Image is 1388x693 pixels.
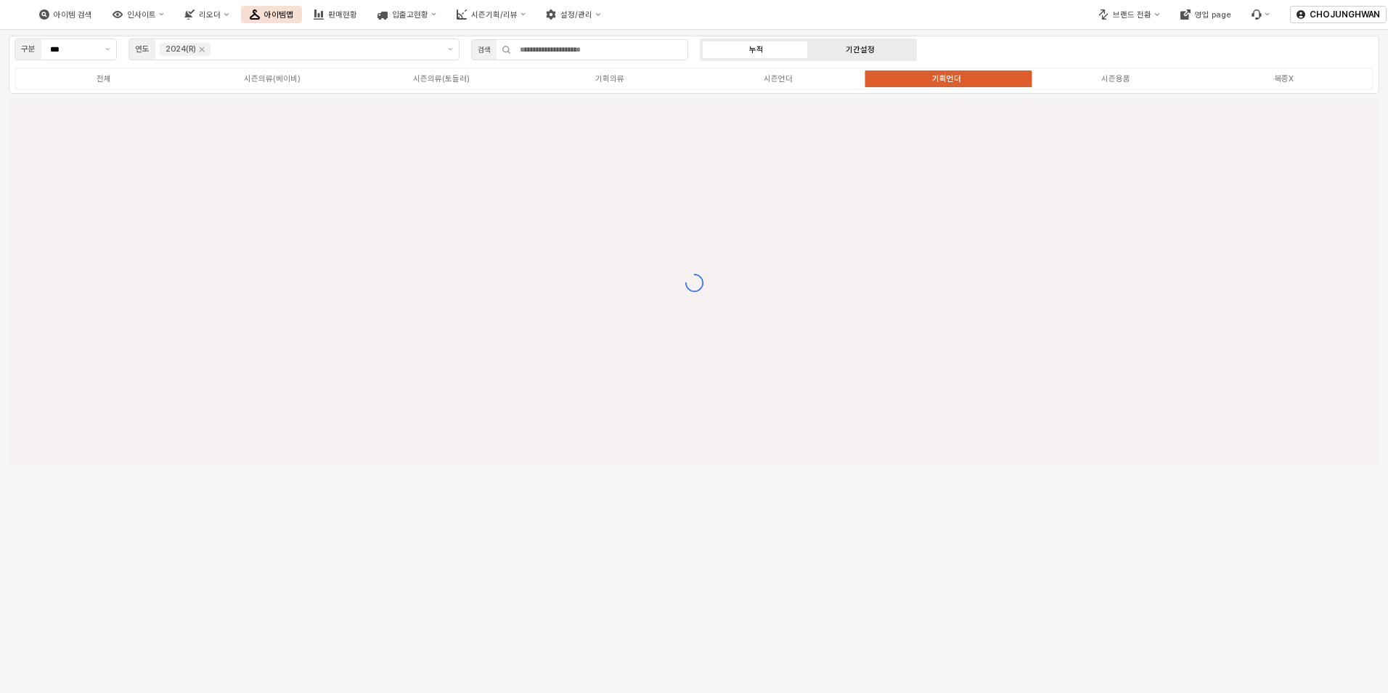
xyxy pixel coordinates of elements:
[97,74,111,84] div: 전체
[809,44,913,56] label: 기간설정
[560,10,592,20] div: 설정/관리
[846,45,875,54] div: 기간설정
[705,44,809,56] label: 누적
[526,73,694,85] label: 기획의류
[442,39,459,60] button: 제안 사항 표시
[199,46,205,52] div: Remove 2024(R)
[764,74,793,84] div: 시즌언더
[241,6,302,23] button: 아이템맵
[188,73,356,85] label: 시즌의류(베이비)
[54,10,92,20] div: 아이템 검색
[1195,10,1231,20] div: 영업 page
[448,6,534,23] button: 시즌기획/리뷰
[1310,9,1380,20] p: CHOJUNGHWAN
[1032,73,1200,85] label: 시즌용품
[1172,6,1240,23] button: 영업 page
[749,45,764,54] div: 누적
[104,6,173,23] button: 인사이트
[413,74,470,84] div: 시즌의류(토들러)
[21,43,36,56] div: 구분
[537,6,609,23] button: 설정/관리
[1090,6,1168,23] button: 브랜드 전환
[1290,6,1387,23] button: CHOJUNGHWAN
[30,6,101,23] button: 아이템 검색
[264,10,293,20] div: 아이템맵
[199,10,221,20] div: 리오더
[932,74,961,84] div: 기획언더
[328,10,357,20] div: 판매현황
[369,6,445,23] button: 입출고현황
[176,6,237,23] button: 리오더
[244,74,301,84] div: 시즌의류(베이비)
[694,73,862,85] label: 시즌언더
[392,10,428,20] div: 입출고현황
[1101,74,1130,84] div: 시즌용품
[305,6,366,23] button: 판매현황
[135,43,150,56] div: 연도
[1113,10,1151,20] div: 브랜드 전환
[1243,6,1278,23] div: 버그 제보 및 기능 개선 요청
[99,39,116,60] button: 제안 사항 표시
[862,73,1031,85] label: 기획언더
[595,74,624,84] div: 기획의류
[1200,73,1368,85] label: 복종X
[127,10,156,20] div: 인사이트
[20,73,188,85] label: 전체
[478,44,491,56] div: 검색
[471,10,518,20] div: 시즌기획/리뷰
[357,73,526,85] label: 시즌의류(토들러)
[166,43,196,56] div: 2024(R)
[1274,74,1294,84] div: 복종X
